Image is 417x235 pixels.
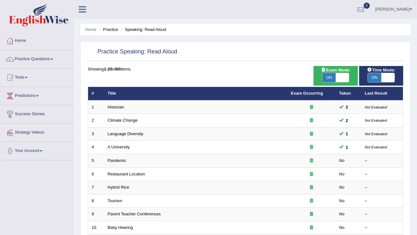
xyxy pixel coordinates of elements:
[88,141,104,154] td: 4
[104,87,287,100] th: Title
[88,167,104,181] td: 6
[108,145,130,149] a: A University
[318,67,353,73] span: Exam Mode:
[368,73,381,82] span: ON
[365,198,400,204] div: –
[365,225,400,231] div: –
[343,104,351,110] span: You can still take this question
[88,208,104,221] td: 9
[291,144,332,150] div: Exam occurring question
[97,26,118,33] li: Practice
[85,27,96,32] a: Home
[104,67,112,71] b: 1-20
[313,66,358,86] div: Show exams occurring in exams
[365,171,400,177] div: –
[365,118,387,122] small: Not Evaluated
[88,127,104,141] td: 3
[88,100,104,114] td: 1
[339,158,345,163] em: No
[108,131,143,136] a: Language Diversity
[108,185,129,190] a: Hybrid Rice
[365,105,387,109] small: Not Evaluated
[336,87,361,100] th: Taken
[322,73,336,82] span: ON
[291,211,332,217] div: Exam occurring question
[108,118,138,123] a: Climate Change
[365,158,400,164] div: –
[291,104,332,110] div: Exam occurring question
[88,87,104,100] th: #
[0,87,74,103] a: Predictions
[291,184,332,191] div: Exam occurring question
[88,194,104,208] td: 8
[108,172,145,176] a: Restaurant Location
[116,67,120,71] b: 60
[291,91,323,96] a: Exam Occurring
[365,145,387,149] small: Not Evaluated
[0,50,74,66] a: Practice Questions
[88,154,104,168] td: 5
[291,198,332,204] div: Exam occurring question
[291,158,332,164] div: Exam occurring question
[339,172,345,176] em: No
[0,32,74,48] a: Home
[88,221,104,234] td: 10
[119,26,166,33] li: Speaking: Read Aloud
[365,132,387,136] small: Not Evaluated
[291,117,332,124] div: Exam occurring question
[339,225,345,230] em: No
[339,185,345,190] em: No
[339,198,345,203] em: No
[0,124,74,140] a: Strategy Videos
[291,171,332,177] div: Exam occurring question
[0,105,74,121] a: Success Stories
[343,130,351,137] span: You can still take this question
[339,211,345,216] em: No
[88,114,104,127] td: 2
[88,181,104,194] td: 7
[108,158,126,163] a: Pandemic
[364,67,398,73] span: Time Mode:
[291,225,332,231] div: Exam occurring question
[365,211,400,217] div: –
[0,69,74,85] a: Tests
[343,117,351,124] span: You can still take this question
[108,105,124,109] a: Historian
[88,66,403,72] div: Showing of items.
[88,47,177,57] h2: Practice Speaking: Read Aloud
[361,87,403,100] th: Last Result
[291,131,332,137] div: Exam occurring question
[108,225,133,230] a: Baby Hearing
[364,3,370,9] span: 0
[365,184,400,191] div: –
[108,198,122,203] a: Tourism
[0,142,74,158] a: Your Account
[343,144,351,151] span: You can still take this question
[108,211,161,216] a: Parent Teacher Conferences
